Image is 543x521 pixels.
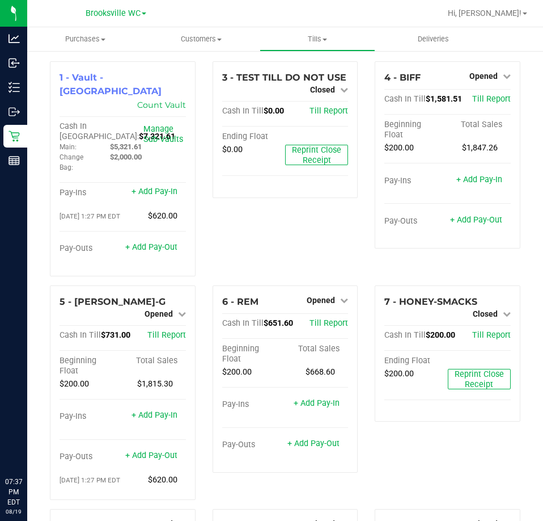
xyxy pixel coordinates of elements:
span: $7,321.61 [139,132,175,141]
span: Opened [469,72,498,81]
span: $668.60 [306,367,335,377]
div: Total Sales [122,356,185,366]
div: Pay-Ins [384,176,447,186]
span: $200.00 [60,379,89,389]
span: Cash In Till [384,330,426,340]
span: 5 - [PERSON_NAME]-G [60,296,166,307]
span: $0.00 [222,145,243,154]
span: Opened [145,309,173,318]
span: Cash In Till [222,106,264,116]
span: $620.00 [148,475,177,485]
a: Deliveries [375,27,491,51]
div: Pay-Outs [60,452,122,462]
div: Ending Float [222,132,285,142]
a: Till Report [472,330,511,340]
span: Reprint Close Receipt [455,369,504,389]
span: $651.60 [264,318,293,328]
span: $5,321.61 [110,142,142,151]
a: + Add Pay-In [294,398,340,408]
a: Tills [260,27,376,51]
a: + Add Pay-Out [287,439,340,448]
div: Pay-Ins [60,188,122,198]
span: [DATE] 1:27 PM EDT [60,476,120,484]
div: Total Sales [285,344,348,354]
span: Purchases [27,34,143,44]
p: 07:37 PM EDT [5,477,22,507]
a: + Add Pay-In [456,175,502,184]
span: Change Bag: [60,153,83,171]
div: Pay-Outs [384,216,447,226]
span: $200.00 [384,369,414,379]
p: 08/19 [5,507,22,516]
inline-svg: Outbound [9,106,20,117]
div: Beginning Float [384,120,447,140]
span: $200.00 [426,330,455,340]
inline-svg: Retail [9,131,20,142]
span: $731.00 [101,330,130,340]
div: Pay-Outs [60,243,122,254]
span: $0.00 [264,106,284,116]
span: Main: [60,143,77,151]
a: Customers [143,27,260,51]
a: Till Report [309,318,348,328]
div: Total Sales [448,120,511,130]
div: Pay-Outs [222,440,285,450]
span: Tills [260,34,375,44]
span: 6 - REM [222,296,258,307]
span: $1,815.30 [137,379,173,389]
inline-svg: Reports [9,155,20,166]
span: $200.00 [222,367,252,377]
span: Hi, [PERSON_NAME]! [448,9,521,18]
span: Cash In Till [222,318,264,328]
span: Brooksville WC [86,9,141,18]
span: 3 - TEST TILL DO NOT USE [222,72,346,83]
span: 4 - BIFF [384,72,421,83]
span: $2,000.00 [110,153,142,161]
a: + Add Pay-In [131,410,177,420]
iframe: Resource center [11,430,45,464]
a: Till Report [309,106,348,116]
inline-svg: Analytics [9,33,20,44]
span: 7 - HONEY-SMACKS [384,296,477,307]
span: Closed [473,309,498,318]
inline-svg: Inbound [9,57,20,69]
div: Pay-Ins [60,411,122,422]
div: Pay-Ins [222,400,285,410]
span: Deliveries [402,34,464,44]
span: $1,847.26 [462,143,498,153]
span: Cash In Till [384,94,426,104]
span: Cash In [GEOGRAPHIC_DATA]: [60,121,139,141]
span: Closed [310,85,335,94]
span: Cash In Till [60,330,101,340]
a: + Add Pay-Out [125,242,177,252]
span: Opened [307,296,335,305]
div: Beginning Float [222,344,285,364]
a: + Add Pay-Out [125,451,177,460]
button: Reprint Close Receipt [285,145,348,165]
a: + Add Pay-Out [450,215,502,225]
span: $1,581.51 [426,94,462,104]
span: $620.00 [148,211,177,221]
span: [DATE] 1:27 PM EDT [60,212,120,220]
inline-svg: Inventory [9,82,20,93]
a: Till Report [147,330,186,340]
a: Purchases [27,27,143,51]
button: Reprint Close Receipt [448,369,511,389]
a: Manage Sub-Vaults [143,124,183,144]
span: Reprint Close Receipt [292,145,341,165]
span: 1 - Vault - [GEOGRAPHIC_DATA] [60,72,162,96]
a: Till Report [472,94,511,104]
a: + Add Pay-In [131,187,177,196]
div: Beginning Float [60,356,122,376]
span: Customers [144,34,259,44]
span: $200.00 [384,143,414,153]
a: Count Vault [137,100,186,110]
div: Ending Float [384,356,447,366]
